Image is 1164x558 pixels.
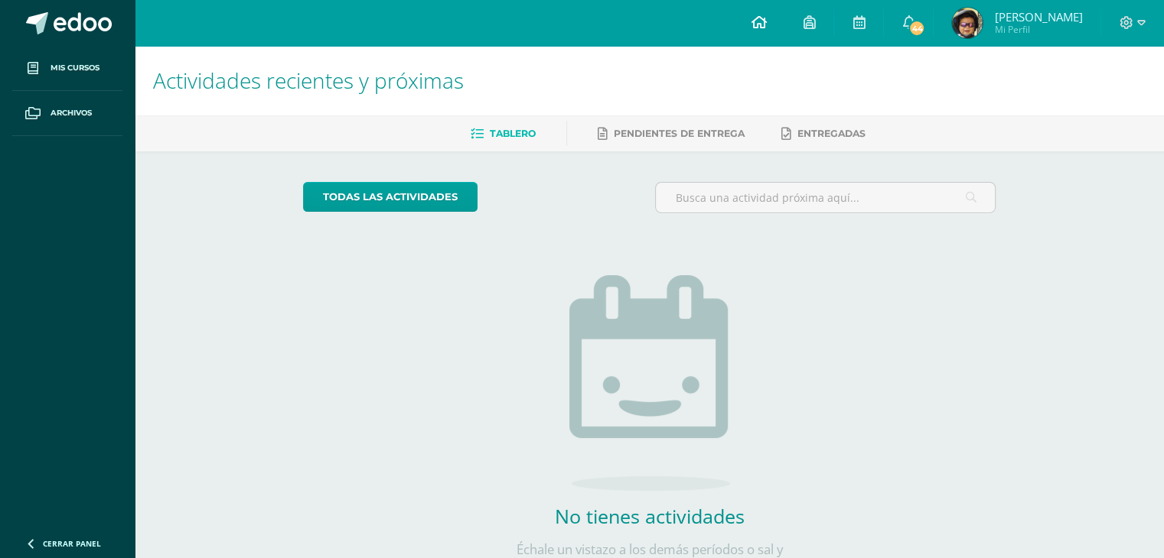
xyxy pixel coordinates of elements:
img: e696eff172be12750f06bbc3c14f1068.png [952,8,983,38]
input: Busca una actividad próxima aquí... [656,183,995,212]
span: Tablero [490,128,536,139]
span: Mis cursos [51,62,99,74]
a: todas las Actividades [303,182,478,212]
span: Actividades recientes y próximas [153,66,464,95]
span: Entregadas [797,128,866,139]
span: Pendientes de entrega [614,128,745,139]
span: Cerrar panel [43,538,101,549]
span: 44 [908,20,925,37]
span: [PERSON_NAME] [994,9,1082,24]
a: Archivos [12,91,122,136]
a: Mis cursos [12,46,122,91]
span: Mi Perfil [994,23,1082,36]
a: Entregadas [781,122,866,146]
h2: No tienes actividades [497,503,803,529]
a: Pendientes de entrega [598,122,745,146]
a: Tablero [471,122,536,146]
span: Archivos [51,107,92,119]
img: no_activities.png [569,275,730,491]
